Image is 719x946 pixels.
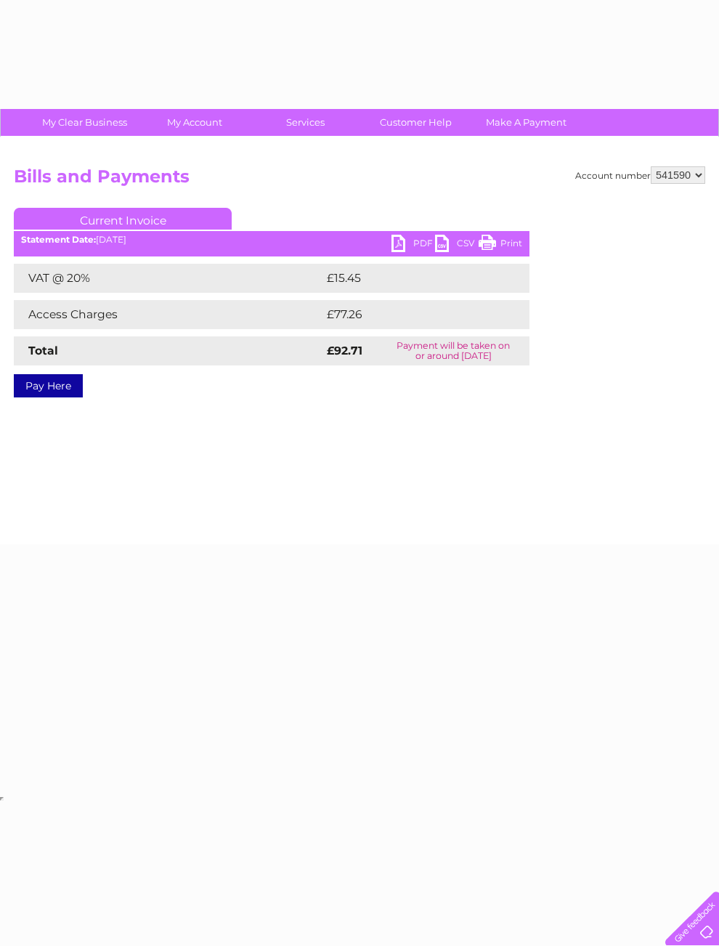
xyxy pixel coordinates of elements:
[14,300,323,329] td: Access Charges
[479,235,522,256] a: Print
[135,109,255,136] a: My Account
[356,109,476,136] a: Customer Help
[28,344,58,357] strong: Total
[327,344,362,357] strong: £92.71
[14,264,323,293] td: VAT @ 20%
[391,235,435,256] a: PDF
[245,109,365,136] a: Services
[435,235,479,256] a: CSV
[14,374,83,397] a: Pay Here
[14,166,705,194] h2: Bills and Payments
[25,109,145,136] a: My Clear Business
[323,264,499,293] td: £15.45
[323,300,500,329] td: £77.26
[14,208,232,230] a: Current Invoice
[377,336,529,365] td: Payment will be taken on or around [DATE]
[466,109,586,136] a: Make A Payment
[21,234,96,245] b: Statement Date:
[14,235,529,245] div: [DATE]
[575,166,705,184] div: Account number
